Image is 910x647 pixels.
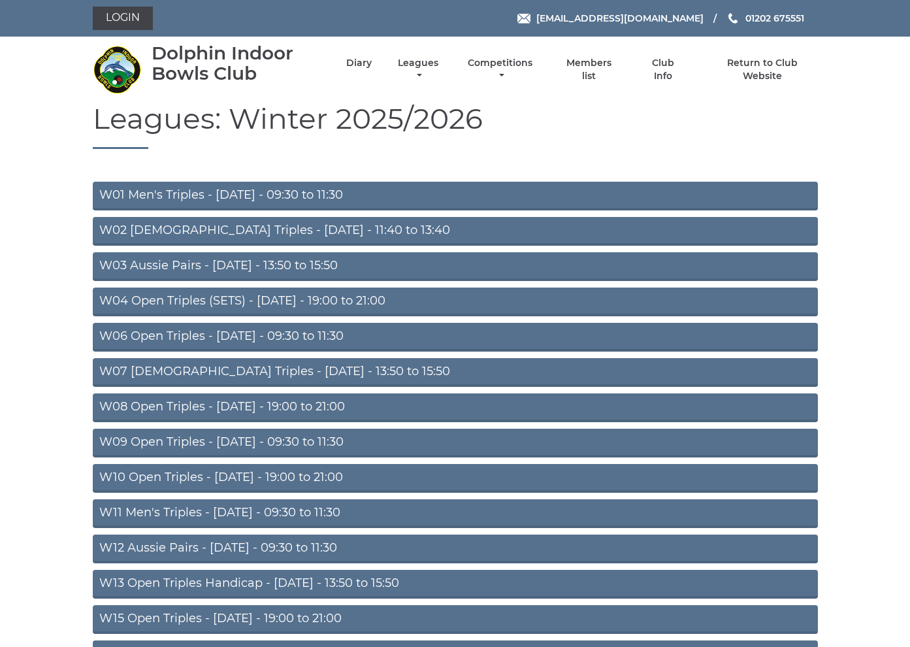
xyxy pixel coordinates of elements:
[93,393,818,422] a: W08 Open Triples - [DATE] - 19:00 to 21:00
[93,429,818,457] a: W09 Open Triples - [DATE] - 09:30 to 11:30
[745,12,804,24] span: 01202 675551
[726,11,804,25] a: Phone us 01202 675551
[559,57,619,82] a: Members list
[93,464,818,493] a: W10 Open Triples - [DATE] - 19:00 to 21:00
[93,535,818,563] a: W12 Aussie Pairs - [DATE] - 09:30 to 11:30
[93,217,818,246] a: W02 [DEMOGRAPHIC_DATA] Triples - [DATE] - 11:40 to 13:40
[93,182,818,210] a: W01 Men's Triples - [DATE] - 09:30 to 11:30
[517,11,704,25] a: Email [EMAIL_ADDRESS][DOMAIN_NAME]
[93,103,818,149] h1: Leagues: Winter 2025/2026
[93,605,818,634] a: W15 Open Triples - [DATE] - 19:00 to 21:00
[93,7,153,30] a: Login
[93,323,818,352] a: W06 Open Triples - [DATE] - 09:30 to 11:30
[93,358,818,387] a: W07 [DEMOGRAPHIC_DATA] Triples - [DATE] - 13:50 to 15:50
[642,57,685,82] a: Club Info
[93,288,818,316] a: W04 Open Triples (SETS) - [DATE] - 19:00 to 21:00
[93,499,818,528] a: W11 Men's Triples - [DATE] - 09:30 to 11:30
[93,45,142,94] img: Dolphin Indoor Bowls Club
[93,570,818,599] a: W13 Open Triples Handicap - [DATE] - 13:50 to 15:50
[93,252,818,281] a: W03 Aussie Pairs - [DATE] - 13:50 to 15:50
[517,14,530,24] img: Email
[707,57,817,82] a: Return to Club Website
[728,13,738,24] img: Phone us
[152,43,323,84] div: Dolphin Indoor Bowls Club
[346,57,372,69] a: Diary
[536,12,704,24] span: [EMAIL_ADDRESS][DOMAIN_NAME]
[395,57,442,82] a: Leagues
[465,57,536,82] a: Competitions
